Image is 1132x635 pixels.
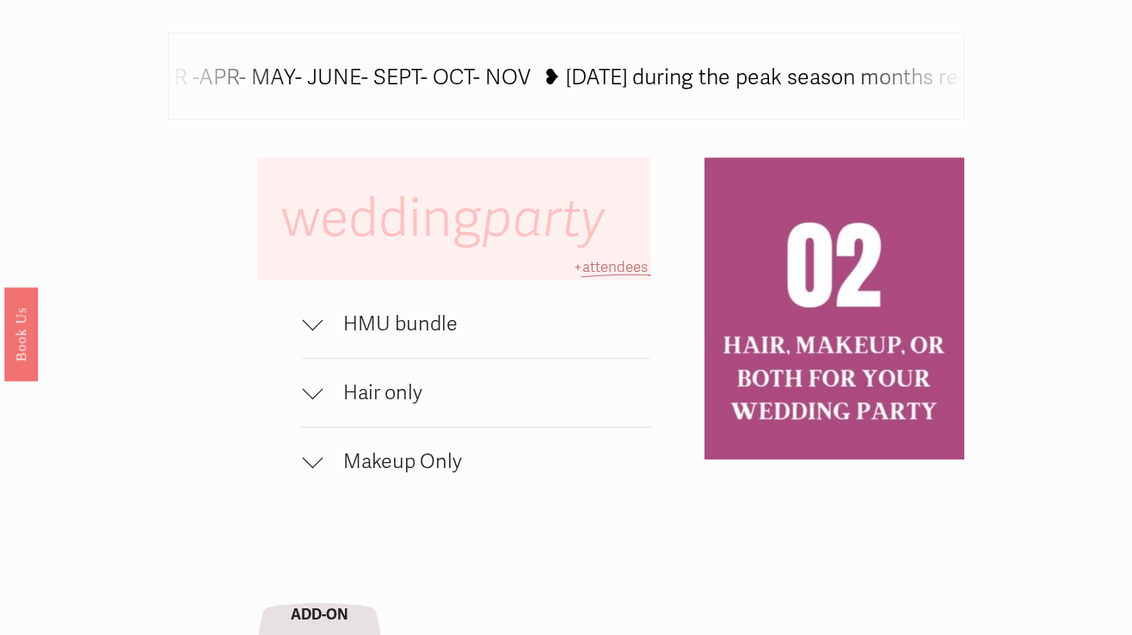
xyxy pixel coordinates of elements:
span: Makeup Only [323,449,650,474]
button: Hair only [302,359,650,427]
span: wedding [281,187,617,251]
a: Book Us [4,287,38,381]
em: party [482,187,605,251]
span: HMU bundle [323,311,650,336]
span: + [574,258,582,276]
span: attendees [582,258,648,276]
span: Hair only [323,380,650,405]
button: HMU bundle [302,290,650,358]
button: Makeup Only [302,428,650,496]
strong: ADD-ON [291,606,348,624]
